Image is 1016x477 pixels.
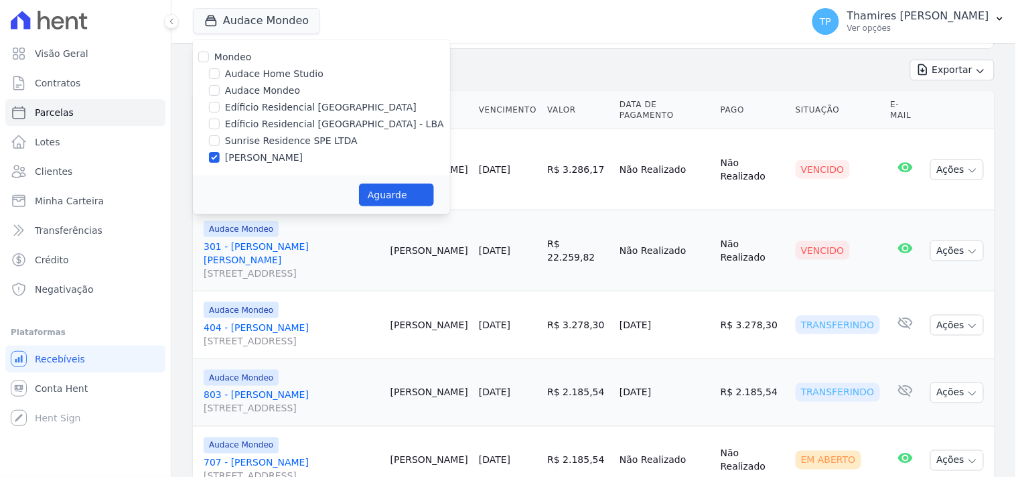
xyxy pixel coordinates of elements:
[474,91,542,129] th: Vencimento
[479,245,510,256] a: [DATE]
[385,291,474,359] td: [PERSON_NAME]
[35,283,94,296] span: Negativação
[35,382,88,395] span: Conta Hent
[385,359,474,427] td: [PERSON_NAME]
[35,194,104,208] span: Minha Carteira
[715,129,790,210] td: Não Realizado
[385,210,474,291] td: [PERSON_NAME]
[796,451,861,470] div: Em Aberto
[542,359,614,427] td: R$ 2.185,54
[204,402,380,415] span: [STREET_ADDRESS]
[796,316,880,334] div: Transferindo
[5,346,165,372] a: Recebíveis
[225,151,303,165] label: [PERSON_NAME]
[820,17,831,26] span: TP
[225,100,417,115] label: Edíficio Residencial [GEOGRAPHIC_DATA]
[5,99,165,126] a: Parcelas
[479,320,510,330] a: [DATE]
[204,334,380,348] span: [STREET_ADDRESS]
[204,370,279,386] span: Audace Mondeo
[847,9,989,23] p: Thamires [PERSON_NAME]
[930,241,984,261] button: Ações
[715,359,790,427] td: R$ 2.185,54
[930,315,984,336] button: Ações
[542,91,614,129] th: Valor
[35,135,60,149] span: Lotes
[225,134,358,148] label: Sunrise Residence SPE LTDA
[5,158,165,185] a: Clientes
[5,40,165,67] a: Visão Geral
[35,352,85,366] span: Recebíveis
[614,129,715,210] td: Não Realizado
[715,210,790,291] td: Não Realizado
[35,106,74,119] span: Parcelas
[204,437,279,454] span: Audace Mondeo
[930,450,984,471] button: Ações
[5,70,165,96] a: Contratos
[359,184,434,206] button: Aguarde
[35,76,80,90] span: Contratos
[204,267,380,280] span: [STREET_ADDRESS]
[204,221,279,237] span: Audace Mondeo
[614,91,715,129] th: Data de Pagamento
[35,47,88,60] span: Visão Geral
[35,253,69,267] span: Crédito
[796,160,850,179] div: Vencido
[715,91,790,129] th: Pago
[5,375,165,402] a: Conta Hent
[614,291,715,359] td: [DATE]
[214,52,252,62] label: Mondeo
[204,302,279,318] span: Audace Mondeo
[479,164,510,175] a: [DATE]
[542,129,614,210] td: R$ 3.286,17
[35,165,72,178] span: Clientes
[802,3,1016,40] button: TP Thamires [PERSON_NAME] Ver opções
[204,240,380,280] a: 301 - [PERSON_NAME] [PERSON_NAME][STREET_ADDRESS]
[225,117,444,131] label: Edíficio Residencial [GEOGRAPHIC_DATA] - LBA
[910,60,995,80] button: Exportar
[225,67,323,81] label: Audace Home Studio
[614,210,715,291] td: Não Realizado
[479,387,510,398] a: [DATE]
[193,8,320,33] button: Audace Mondeo
[542,210,614,291] td: R$ 22.259,82
[542,291,614,359] td: R$ 3.278,30
[796,383,880,402] div: Transferindo
[204,389,380,415] a: 803 - [PERSON_NAME][STREET_ADDRESS]
[790,91,885,129] th: Situação
[5,276,165,303] a: Negativação
[715,291,790,359] td: R$ 3.278,30
[5,247,165,273] a: Crédito
[11,324,160,340] div: Plataformas
[885,91,926,129] th: E-mail
[204,321,380,348] a: 404 - [PERSON_NAME][STREET_ADDRESS]
[930,159,984,180] button: Ações
[35,224,102,237] span: Transferências
[5,188,165,214] a: Minha Carteira
[614,359,715,427] td: [DATE]
[479,455,510,466] a: [DATE]
[930,383,984,403] button: Ações
[5,217,165,244] a: Transferências
[847,23,989,33] p: Ver opções
[225,84,300,98] label: Audace Mondeo
[5,129,165,155] a: Lotes
[796,241,850,260] div: Vencido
